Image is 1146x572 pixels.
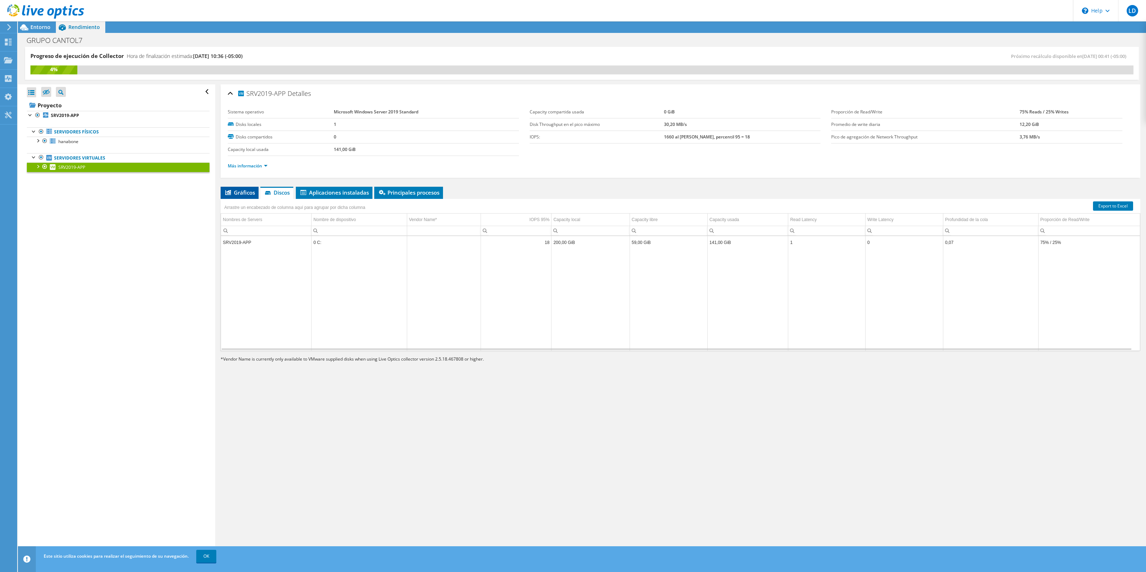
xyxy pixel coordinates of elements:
td: Column Nombre de dispositivo, Value 0 C: [312,236,407,249]
b: 1660 al [PERSON_NAME], percentil 95 = 18 [664,134,750,140]
td: Nombre de dispositivo Column [312,214,407,226]
a: Servidores virtuales [27,153,210,162]
div: Write Latency [867,215,894,224]
td: Column IOPS 95%, Filter cell [481,226,552,235]
td: Write Latency Column [865,214,943,226]
td: IOPS 95% Column [481,214,552,226]
a: OK [196,550,216,563]
td: Column Capacity local, Filter cell [552,226,630,235]
span: Gráficos [224,189,255,196]
td: Column Capacity usada, Filter cell [708,226,788,235]
span: [DATE] 10:36 (-05:00) [193,53,242,59]
span: hanabone [58,138,78,145]
td: Read Latency Column [788,214,865,226]
div: Capacity libre [632,215,658,224]
b: 3,76 MB/s [1020,134,1040,140]
td: Profundidad de la cola Column [943,214,1039,226]
td: Column Proporción de Read/Write, Filter cell [1038,226,1140,235]
td: Column Vendor Name*, Value [407,236,481,249]
div: Read Latency [790,215,817,224]
span: Rendimiento [68,24,100,30]
span: Próximo recálculo disponible en [1011,53,1130,59]
td: Column Profundidad de la cola, Value 0,07 [943,236,1039,249]
td: Column Vendor Name*, Filter cell [407,226,481,235]
a: hanabone [27,137,210,146]
b: 1 [334,121,336,127]
a: SRV2019-APP [27,111,210,120]
span: SRV2019-APP [58,164,85,170]
td: Column Write Latency, Value 0 [865,236,943,249]
b: 0 [334,134,336,140]
td: Capacity local Column [552,214,630,226]
b: 12,20 GiB [1020,121,1039,127]
span: Principales procesos [378,189,439,196]
td: Column Profundidad de la cola, Filter cell [943,226,1039,235]
div: Capacity local [553,215,580,224]
td: Column Nombres de Servers, Value SRV2019-APP [221,236,312,249]
td: Column Nombres de Servers, Filter cell [221,226,312,235]
span: Discos [264,189,290,196]
td: Column Nombre de dispositivo, Filter cell [312,226,407,235]
div: Nombres de Servers [223,215,262,224]
b: 141,00 GiB [334,146,356,152]
div: Capacity usada [709,215,739,224]
td: Column Proporción de Read/Write, Value 75% / 25% [1038,236,1140,249]
div: Arrastre un encabezado de columna aquí para agrupar por dicha columna [222,202,367,212]
b: 75% Reads / 25% Writes [1020,109,1069,115]
label: Proporción de Read/Write [831,108,1020,116]
td: Column Write Latency, Filter cell [865,226,943,235]
label: Promedio de write diaria [831,121,1020,128]
svg: \n [1082,8,1088,14]
td: Vendor Name* Column [407,214,481,226]
td: Capacity libre Column [630,214,707,226]
td: Column Capacity usada, Value 141,00 GiB [708,236,788,249]
p: Vendor Name is currently only available to VMware supplied disks when using Live Optics collector... [221,355,561,363]
div: 4% [30,65,77,73]
label: Sistema operativo [228,108,334,116]
span: Entorno [30,24,50,30]
label: Pico de agregación de Network Throughput [831,133,1020,141]
span: Detalles [288,89,311,98]
b: 0 GiB [664,109,675,115]
span: SRV2019-APP [237,89,286,97]
a: Servidores físicos [27,127,210,137]
td: Column Read Latency, Filter cell [788,226,865,235]
label: Capacity compartida usada [530,108,664,116]
h1: GRUPO CANTOL7 [23,36,93,44]
b: 30,20 MB/s [664,121,687,127]
div: Nombre de dispositivo [313,215,356,224]
span: Este sitio utiliza cookies para realizar el seguimiento de su navegación. [44,553,189,559]
span: Aplicaciones instaladas [299,189,369,196]
div: Profundidad de la cola [945,215,988,224]
div: Proporción de Read/Write [1040,215,1090,224]
td: Column IOPS 95%, Value 18 [481,236,552,249]
span: [DATE] 00:41 (-05:00) [1082,53,1126,59]
div: Data grid [221,199,1140,351]
td: Proporción de Read/Write Column [1038,214,1140,226]
a: Proyecto [27,99,210,111]
td: Column Capacity libre, Value 59,00 GiB [630,236,707,249]
b: SRV2019-APP [51,112,79,118]
td: Column Read Latency, Value 1 [788,236,865,249]
td: Column Capacity libre, Filter cell [630,226,707,235]
h4: Hora de finalización estimada: [127,52,242,60]
label: Capacity local usada [228,146,334,153]
label: Disks compartidos [228,133,334,141]
span: LD [1127,5,1138,16]
td: Capacity usada Column [708,214,788,226]
div: IOPS 95% [529,215,549,224]
a: Export to Excel [1093,201,1133,211]
div: Vendor Name* [409,215,479,224]
label: Disks locales [228,121,334,128]
label: Disk Throughput en el pico máximo [530,121,664,128]
td: Nombres de Servers Column [221,214,312,226]
label: IOPS: [530,133,664,141]
a: SRV2019-APP [27,162,210,172]
a: Más información [228,163,268,169]
td: Column Capacity local, Value 200,00 GiB [552,236,630,249]
b: Microsoft Windows Server 2019 Standard [334,109,418,115]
